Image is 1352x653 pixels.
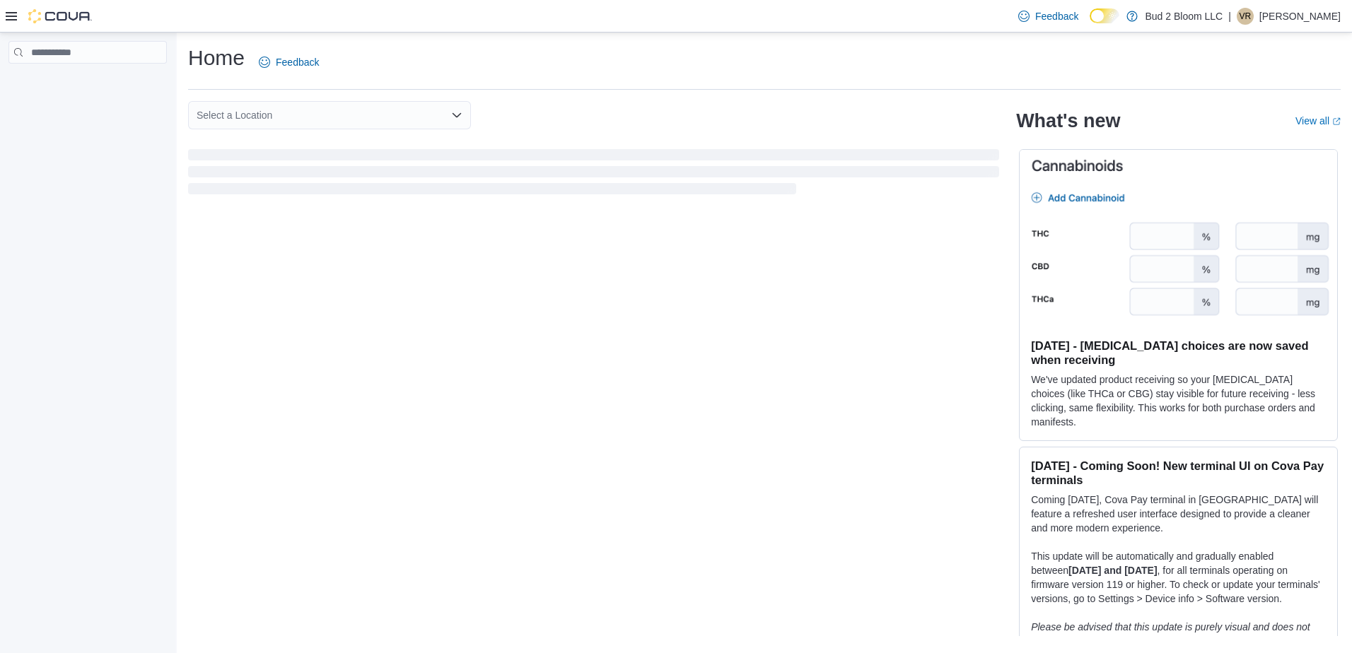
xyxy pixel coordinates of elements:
span: Feedback [1035,9,1078,23]
svg: External link [1332,117,1341,126]
h3: [DATE] - [MEDICAL_DATA] choices are now saved when receiving [1031,339,1326,367]
p: We've updated product receiving so your [MEDICAL_DATA] choices (like THCa or CBG) stay visible fo... [1031,372,1326,429]
h1: Home [188,44,245,72]
p: Coming [DATE], Cova Pay terminal in [GEOGRAPHIC_DATA] will feature a refreshed user interface des... [1031,493,1326,535]
h2: What's new [1016,110,1120,132]
a: View allExternal link [1295,115,1341,127]
img: Cova [28,9,92,23]
button: Open list of options [451,110,462,121]
p: Bud 2 Bloom LLC [1145,8,1223,25]
a: Feedback [253,48,325,76]
p: | [1228,8,1231,25]
p: This update will be automatically and gradually enabled between , for all terminals operating on ... [1031,549,1326,606]
span: Loading [188,152,999,197]
h3: [DATE] - Coming Soon! New terminal UI on Cova Pay terminals [1031,459,1326,487]
em: Please be advised that this update is purely visual and does not impact payment functionality. [1031,621,1310,647]
a: Feedback [1013,2,1084,30]
strong: [DATE] and [DATE] [1068,565,1157,576]
nav: Complex example [8,66,167,100]
p: [PERSON_NAME] [1259,8,1341,25]
input: Dark Mode [1090,8,1119,23]
span: VR [1240,8,1252,25]
div: Valerie Richards [1237,8,1254,25]
span: Feedback [276,55,319,69]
